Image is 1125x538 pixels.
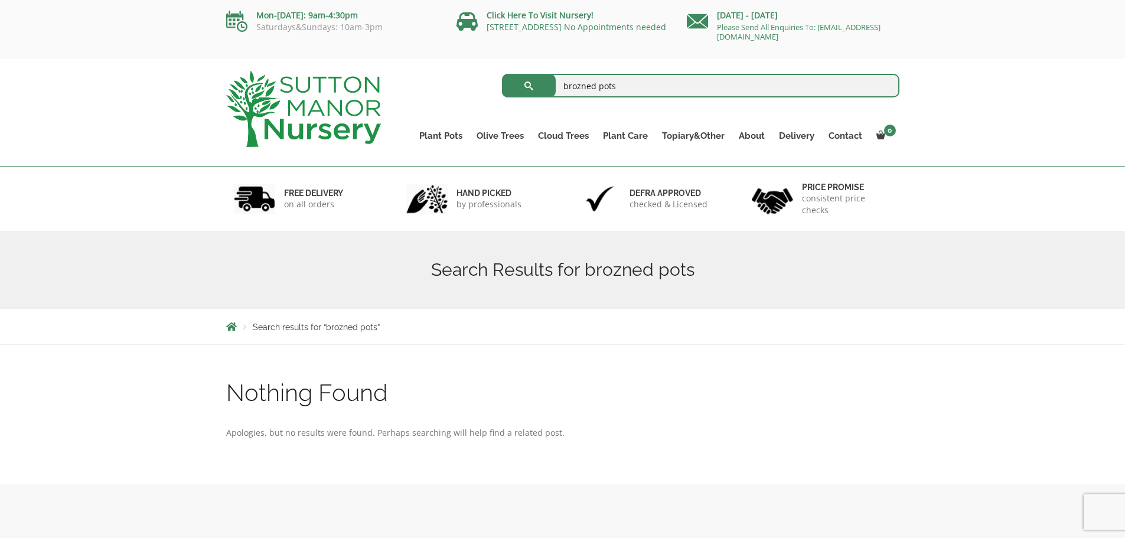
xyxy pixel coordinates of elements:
[226,71,381,147] img: logo
[487,21,666,32] a: [STREET_ADDRESS] No Appointments needed
[630,198,707,210] p: checked & Licensed
[579,184,621,214] img: 3.jpg
[412,128,469,144] a: Plant Pots
[531,128,596,144] a: Cloud Trees
[406,184,448,214] img: 2.jpg
[469,128,531,144] a: Olive Trees
[687,8,899,22] p: [DATE] - [DATE]
[226,426,899,440] p: Apologies, but no results were found. Perhaps searching will help find a related post.
[226,8,439,22] p: Mon-[DATE]: 9am-4:30pm
[253,322,380,332] span: Search results for “brozned pots”
[226,259,899,281] h1: Search Results for brozned pots
[869,128,899,144] a: 0
[502,74,899,97] input: Search...
[487,9,594,21] a: Click Here To Visit Nursery!
[456,198,521,210] p: by professionals
[717,22,881,42] a: Please Send All Enquiries To: [EMAIL_ADDRESS][DOMAIN_NAME]
[772,128,821,144] a: Delivery
[284,198,343,210] p: on all orders
[596,128,655,144] a: Plant Care
[802,193,892,216] p: consistent price checks
[752,181,793,217] img: 4.jpg
[226,322,899,331] nav: Breadcrumbs
[284,188,343,198] h6: FREE DELIVERY
[456,188,521,198] h6: hand picked
[234,184,275,214] img: 1.jpg
[884,125,896,136] span: 0
[630,188,707,198] h6: Defra approved
[226,380,899,405] h1: Nothing Found
[821,128,869,144] a: Contact
[226,22,439,32] p: Saturdays&Sundays: 10am-3pm
[802,182,892,193] h6: Price promise
[655,128,732,144] a: Topiary&Other
[732,128,772,144] a: About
